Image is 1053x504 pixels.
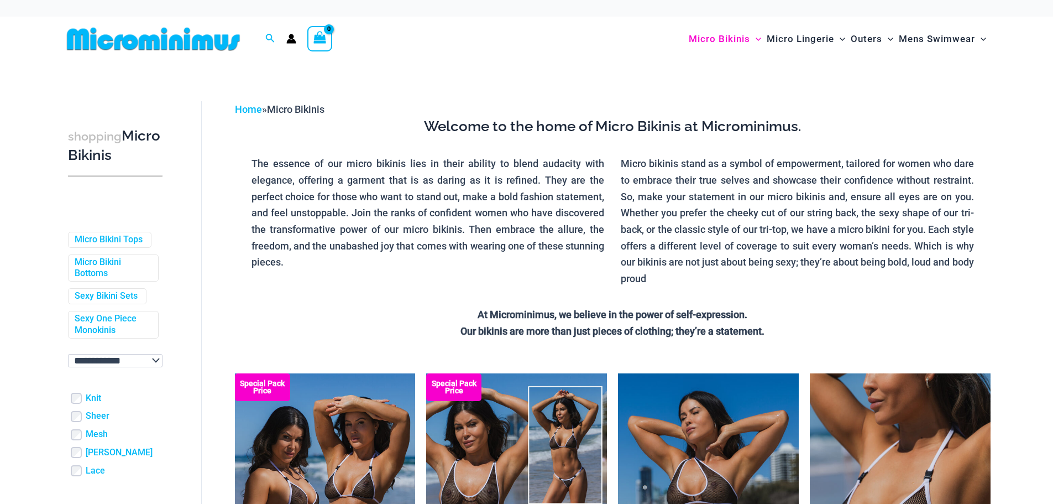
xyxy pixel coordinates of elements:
[235,380,290,394] b: Special Pack Price
[882,25,893,53] span: Menu Toggle
[307,26,333,51] a: View Shopping Cart, empty
[68,354,163,367] select: wpc-taxonomy-pa_color-745982
[460,325,764,337] strong: Our bikinis are more than just pieces of clothing; they’re a statement.
[286,34,296,44] a: Account icon link
[689,25,750,53] span: Micro Bikinis
[75,234,143,246] a: Micro Bikini Tops
[899,25,975,53] span: Mens Swimwear
[68,129,122,143] span: shopping
[750,25,761,53] span: Menu Toggle
[621,155,974,287] p: Micro bikinis stand as a symbol of empowerment, tailored for women who dare to embrace their true...
[86,393,101,404] a: Knit
[75,313,150,336] a: Sexy One Piece Monokinis
[478,309,747,320] strong: At Microminimus, we believe in the power of self-expression.
[75,257,150,280] a: Micro Bikini Bottoms
[86,429,108,440] a: Mesh
[896,22,989,56] a: Mens SwimwearMenu ToggleMenu Toggle
[834,25,845,53] span: Menu Toggle
[265,32,275,46] a: Search icon link
[686,22,764,56] a: Micro BikinisMenu ToggleMenu Toggle
[75,290,138,302] a: Sexy Bikini Sets
[86,447,153,459] a: [PERSON_NAME]
[684,20,991,58] nav: Site Navigation
[267,103,324,115] span: Micro Bikinis
[426,380,481,394] b: Special Pack Price
[851,25,882,53] span: Outers
[86,411,109,422] a: Sheer
[68,127,163,165] h3: Micro Bikinis
[62,27,244,51] img: MM SHOP LOGO FLAT
[975,25,986,53] span: Menu Toggle
[767,25,834,53] span: Micro Lingerie
[235,103,262,115] a: Home
[235,103,324,115] span: »
[848,22,896,56] a: OutersMenu ToggleMenu Toggle
[252,155,605,271] p: The essence of our micro bikinis lies in their ability to blend audacity with elegance, offering ...
[86,465,105,477] a: Lace
[243,117,982,136] h3: Welcome to the home of Micro Bikinis at Microminimus.
[764,22,848,56] a: Micro LingerieMenu ToggleMenu Toggle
